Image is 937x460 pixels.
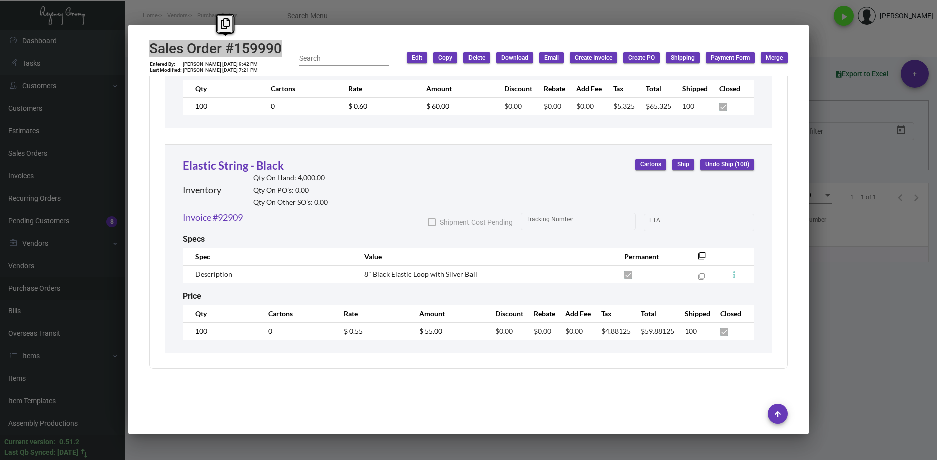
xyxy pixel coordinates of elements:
th: Tax [591,305,631,322]
span: $59.88125 [641,327,674,335]
th: Amount [409,305,485,322]
th: Shipped [675,305,710,322]
div: Last Qb Synced: [DATE] [4,447,78,458]
h2: Inventory [183,185,221,196]
button: Create Invoice [570,52,617,63]
mat-icon: filter_none [698,275,705,282]
th: Closed [710,305,754,322]
span: $0.00 [504,102,522,110]
span: 100 [685,327,697,335]
button: Create PO [623,52,660,63]
span: Edit [412,54,422,62]
th: Discount [485,305,524,322]
button: Edit [407,52,427,63]
button: Ship [672,159,694,170]
a: Invoice #92909 [183,211,243,224]
button: Cartons [635,159,666,170]
th: Qty [183,80,261,97]
td: Entered By: [149,61,182,67]
span: Payment Form [711,54,750,62]
button: Delete [463,52,490,63]
th: Tax [603,80,636,97]
span: Delete [468,54,485,62]
span: Download [501,54,528,62]
th: Permanent [614,248,683,265]
h2: Qty On Other SO’s: 0.00 [253,198,328,207]
th: Rate [338,80,416,97]
span: Shipping [671,54,695,62]
button: Copy [433,52,457,63]
th: Rate [334,305,409,322]
div: Current version: [4,437,55,447]
h2: Qty On PO’s: 0.00 [253,186,328,195]
span: 8" Black Elastic Loop with Silver Ball [364,270,477,278]
button: Email [539,52,564,63]
th: Rebate [524,305,555,322]
input: End date [689,218,737,226]
th: Spec [183,248,354,265]
h2: Sales Order #159990 [149,40,282,57]
input: Start date [649,218,680,226]
span: $0.00 [544,102,561,110]
th: Cartons [258,305,334,322]
th: Amount [416,80,494,97]
span: Email [544,54,559,62]
mat-icon: filter_none [698,255,706,263]
h2: Price [183,291,201,301]
span: Merge [766,54,783,62]
span: 100 [682,102,694,110]
button: Merge [761,52,788,63]
th: Total [636,80,673,97]
th: Closed [709,80,754,97]
span: $0.00 [576,102,594,110]
span: Shipment Cost Pending [440,216,513,228]
td: [PERSON_NAME] [DATE] 7:21 PM [182,67,258,73]
span: $4.88125 [601,327,631,335]
th: Cartons [261,80,338,97]
th: Rebate [534,80,566,97]
button: Payment Form [706,52,755,63]
h2: Specs [183,234,205,244]
span: $0.00 [534,327,551,335]
button: Shipping [666,52,700,63]
h2: Qty On Hand: 4,000.00 [253,174,328,182]
th: Qty [183,305,259,322]
th: Add Fee [555,305,591,322]
span: $5.325 [613,102,635,110]
i: Copy [221,18,230,29]
span: $0.00 [565,327,583,335]
th: Value [354,248,614,265]
span: Create Invoice [575,54,612,62]
button: Download [496,52,533,63]
span: Undo Ship (100) [705,160,749,169]
span: Description [195,270,232,278]
button: Undo Ship (100) [700,159,754,170]
a: Elastic String - Black [183,159,284,172]
td: [PERSON_NAME] [DATE] 9:42 PM [182,61,258,67]
span: $65.325 [646,102,671,110]
span: Cartons [640,160,661,169]
th: Shipped [672,80,709,97]
td: Last Modified: [149,67,182,73]
span: $0.00 [495,327,513,335]
span: Ship [677,160,689,169]
div: 0.51.2 [59,437,79,447]
span: Create PO [628,54,655,62]
span: Copy [438,54,452,62]
th: Add Fee [566,80,603,97]
th: Discount [494,80,534,97]
th: Total [631,305,675,322]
